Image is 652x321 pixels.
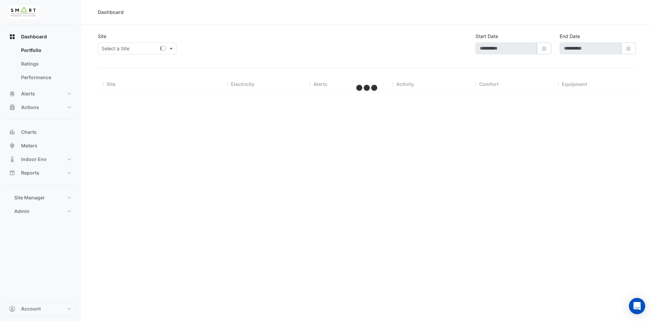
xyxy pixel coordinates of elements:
label: Start Date [475,33,498,40]
span: Indoor Env [21,156,47,163]
span: Alerts [313,81,327,87]
app-icon: Actions [9,104,16,111]
span: Dashboard [21,33,47,40]
label: End Date [560,33,580,40]
button: Indoor Env [5,153,76,166]
span: Reports [21,170,39,176]
span: Admin [14,208,30,215]
span: Meters [21,142,37,149]
a: Ratings [16,57,76,71]
span: Equipment [562,81,587,87]
button: Alerts [5,87,76,101]
app-icon: Alerts [9,90,16,97]
div: Open Intercom Messenger [629,298,645,314]
span: Activity [396,81,414,87]
button: Meters [5,139,76,153]
button: Account [5,302,76,316]
button: Site Manager [5,191,76,204]
app-icon: Indoor Env [9,156,16,163]
span: Actions [21,104,39,111]
app-icon: Charts [9,129,16,136]
span: Comfort [479,81,499,87]
button: Dashboard [5,30,76,43]
a: Portfolio [16,43,76,57]
app-icon: Dashboard [9,33,16,40]
label: Site [98,33,106,40]
img: Company Logo [8,5,39,19]
div: Dashboard [98,8,124,16]
app-icon: Meters [9,142,16,149]
div: Dashboard [5,43,76,87]
span: Charts [21,129,37,136]
app-icon: Reports [9,170,16,176]
button: Reports [5,166,76,180]
span: Alerts [21,90,35,97]
span: Site [107,81,115,87]
span: Electricity [231,81,254,87]
a: Performance [16,71,76,84]
button: Admin [5,204,76,218]
button: Charts [5,125,76,139]
button: Actions [5,101,76,114]
span: Account [21,305,41,312]
span: Site Manager [14,194,45,201]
